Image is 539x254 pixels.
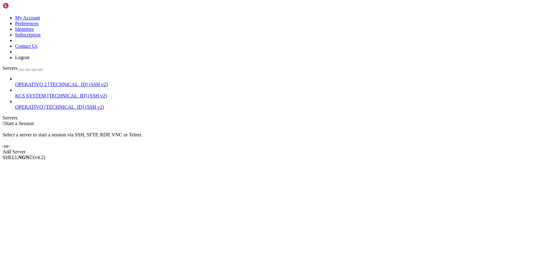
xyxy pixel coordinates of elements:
span: [TECHNICAL_ID] (SSH v2) [47,93,107,98]
a: Contact Us [15,43,38,49]
a: Subscription [15,32,41,37]
a: KCS SYSTEM [TECHNICAL_ID] (SSH v2) [15,93,536,99]
span: SHELL © [3,155,45,160]
img: Shellngn [3,3,39,9]
li: OPERATIVO 2 [TECHNICAL_ID] (SSH v2) [15,76,536,87]
span: Start a Session [4,121,34,126]
a: My Account [15,15,40,20]
div: Add Server [3,149,536,155]
a: Logout [15,55,30,60]
span: KCS SYSTEM [15,93,46,98]
a: OPERATIVO [TECHNICAL_ID] (SSH v2) [15,104,536,110]
span: OPERATIVO [15,104,43,110]
li: OPERATIVO [TECHNICAL_ID] (SSH v2) [15,99,536,110]
span: Servers [3,65,18,71]
span: 4.2.0 [33,155,46,160]
div: Servers [3,115,536,121]
a: OPERATIVO 2 [TECHNICAL_ID] (SSH v2) [15,82,536,87]
a: Identities [15,26,34,32]
span:  [3,121,4,126]
span: [TECHNICAL_ID] (SSH v2) [48,82,108,87]
b: NGN [18,155,30,160]
span: [TECHNICAL_ID] (SSH v2) [44,104,104,110]
div: Select a server to start a session via SSH, SFTP, RDP, VNC or Telnet. -or- [3,126,536,149]
a: Preferences [15,21,39,26]
li: KCS SYSTEM [TECHNICAL_ID] (SSH v2) [15,87,536,99]
span: OPERATIVO 2 [15,82,47,87]
a: Servers [3,65,43,71]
